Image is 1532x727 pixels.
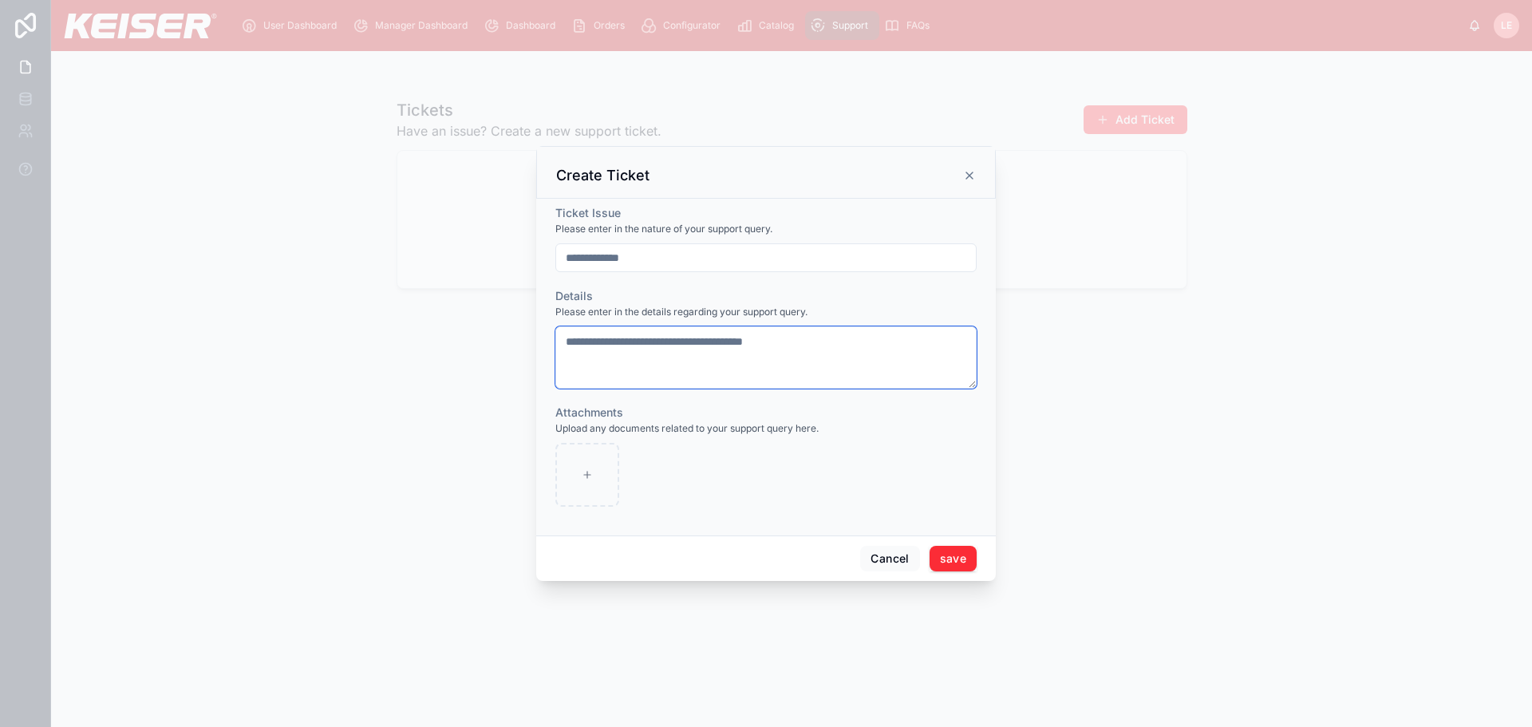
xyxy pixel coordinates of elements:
span: Details [555,289,593,302]
span: Please enter in the details regarding your support query. [555,306,807,318]
span: Attachments [555,405,623,419]
span: Ticket Issue [555,206,621,219]
span: Upload any documents related to your support query here. [555,422,819,435]
span: Please enter in the nature of your support query. [555,223,772,235]
button: Cancel [860,546,919,571]
button: save [930,546,977,571]
h3: Create Ticket [556,166,650,185]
